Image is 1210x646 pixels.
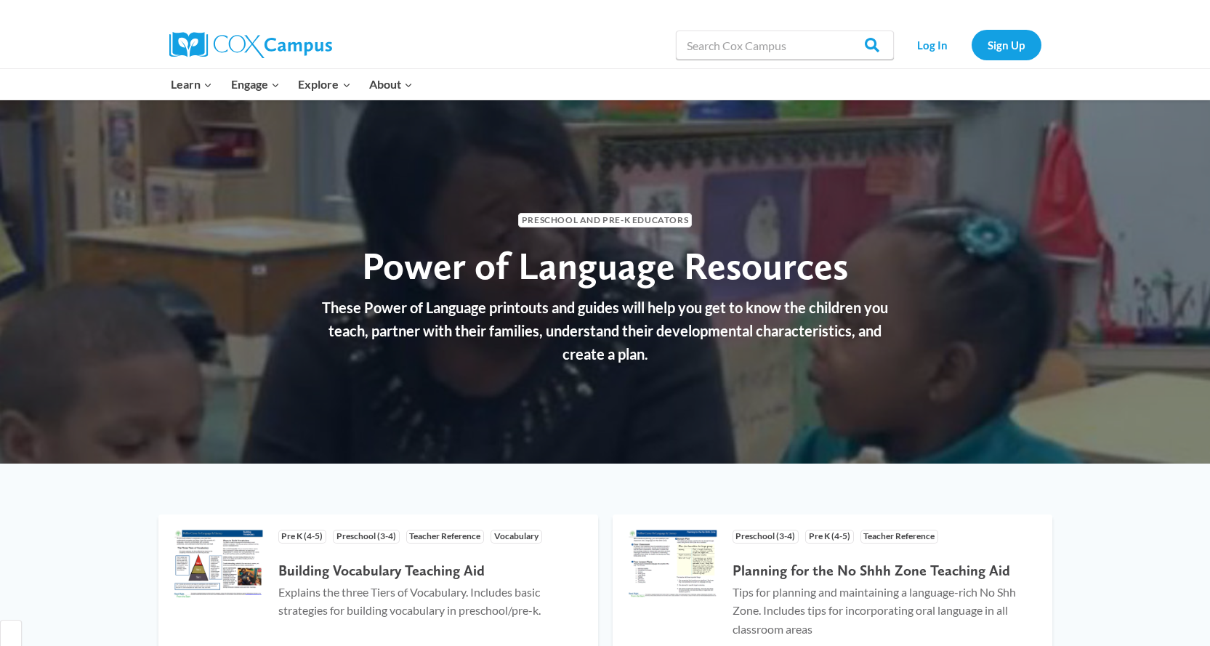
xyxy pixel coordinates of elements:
[406,530,485,544] span: Teacher Reference
[901,30,964,60] a: Log In
[627,529,718,598] img: Screen-Shot-Planning-for-the-No-Shh-Zone-Teaching-Aid-80772247-b329-4dcc-9c84-842b2b17f990-300x22...
[805,530,854,544] span: Pre K (4-5)
[676,31,894,60] input: Search Cox Campus
[173,529,264,599] img: Building-Voc-Teaching-Aid-8131e7fc-6ca1-46f7-a898-3b2693dd7a27-2d3173cd-3fc4-4dee-9de1-36f9961311...
[231,75,280,94] span: Engage
[518,213,692,227] span: Preschool and Pre-K Educators
[311,296,900,366] p: These Power of Language printouts and guides will help you get to know the children you teach, pa...
[733,530,799,544] span: Preschool (3-4)
[162,69,422,100] nav: Primary Navigation
[278,562,584,579] h4: Building Vocabulary Teaching Aid
[333,530,400,544] span: Preschool (3-4)
[733,562,1038,579] h4: Planning for the No Shhh Zone Teaching Aid
[362,243,848,288] span: Power of Language Resources
[901,30,1041,60] nav: Secondary Navigation
[491,530,542,544] span: Vocabulary
[169,32,332,58] img: Cox Campus
[733,583,1038,639] p: Tips for planning and maintaining a language-rich No Shh Zone. Includes tips for incorporating or...
[278,530,327,544] span: Pre K (4-5)
[278,583,584,620] p: Explains the three Tiers of Vocabulary. Includes basic strategies for building vocabulary in pres...
[860,530,939,544] span: Teacher Reference
[369,75,413,94] span: About
[298,75,350,94] span: Explore
[171,75,212,94] span: Learn
[972,30,1041,60] a: Sign Up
